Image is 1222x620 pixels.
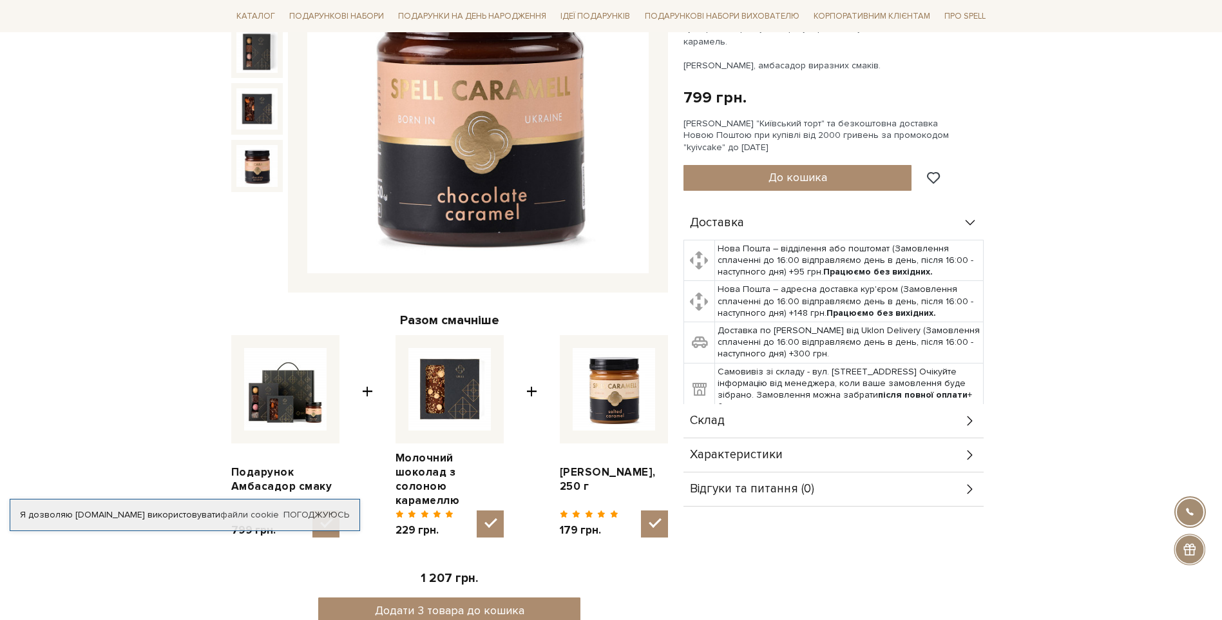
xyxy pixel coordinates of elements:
[715,240,984,281] td: Нова Пошта – відділення або поштомат (Замовлення сплаченні до 16:00 відправляємо день в день, піс...
[283,509,349,521] a: Погоджуюсь
[683,88,747,108] div: 799 грн.
[236,31,278,72] img: Подарунок Амбасадор смаку
[878,389,968,400] b: після повної оплати
[284,6,389,26] a: Подарункові набори
[769,170,827,184] span: До кошика
[236,145,278,186] img: Подарунок Амбасадор смаку
[560,465,668,494] a: [PERSON_NAME], 250 г
[231,465,339,494] a: Подарунок Амбасадор смаку
[244,348,327,431] img: Подарунок Амбасадор смаку
[939,6,991,26] a: Про Spell
[690,483,814,495] span: Відгуки та питання (0)
[715,281,984,322] td: Нова Пошта – адресна доставка кур'єром (Замовлення сплаченні до 16:00 відправляємо день в день, п...
[555,6,635,26] a: Ідеї подарунків
[683,118,991,153] div: [PERSON_NAME] "Київський торт" та безкоштовна доставка Новою Поштою при купівлі від 2000 гривень ...
[231,6,280,26] a: Каталог
[393,6,551,26] a: Подарунки на День народження
[231,312,668,329] div: Разом смачніше
[640,5,805,27] a: Подарункові набори вихователю
[396,523,454,538] span: 229 грн.
[396,451,504,508] a: Молочний шоколад з солоною карамеллю
[573,348,655,431] img: Карамель солона, 250 г
[690,449,783,461] span: Характеристики
[408,348,491,431] img: Молочний шоколад з солоною карамеллю
[715,363,984,416] td: Самовивіз зі складу - вул. [STREET_ADDRESS] Очікуйте інформацію від менеджера, коли ваше замовлен...
[683,59,986,72] p: [PERSON_NAME], амбасадор виразних смаків.
[826,307,936,318] b: Працюємо без вихідних.
[683,165,912,191] button: До кошика
[690,217,744,229] span: Доставка
[362,335,373,538] span: +
[823,266,933,277] b: Працюємо без вихідних.
[715,322,984,363] td: Доставка по [PERSON_NAME] від Uklon Delivery (Замовлення сплаченні до 16:00 відправляємо день в д...
[236,88,278,130] img: Подарунок Амбасадор смаку
[220,509,279,520] a: файли cookie
[421,571,478,586] span: 1 207 грн.
[808,5,935,27] a: Корпоративним клієнтам
[560,523,618,538] span: 179 грн.
[10,509,359,521] div: Я дозволяю [DOMAIN_NAME] використовувати
[690,415,725,427] span: Склад
[526,335,537,538] span: +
